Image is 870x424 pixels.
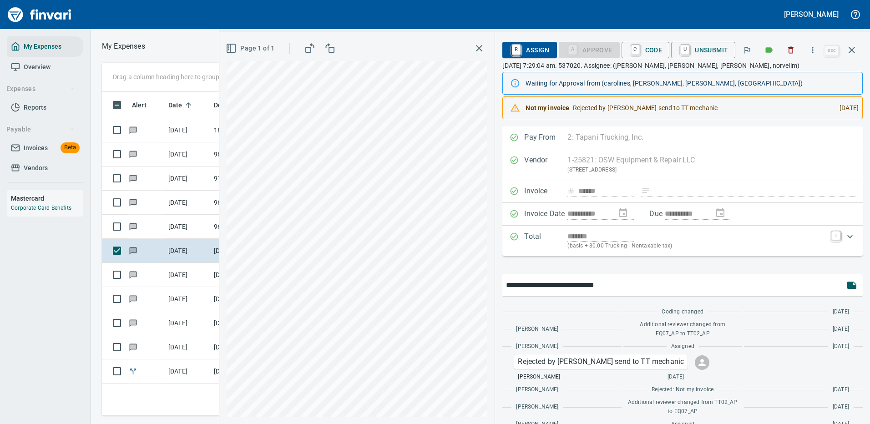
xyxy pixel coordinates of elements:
p: Rejected by [PERSON_NAME] send to TT mechanic [518,356,684,367]
div: Expand [502,226,863,256]
span: [DATE] [668,373,684,382]
span: Alert [132,100,158,111]
td: 96542.1120131 [210,215,292,239]
a: Corporate Card Benefits [11,205,71,211]
button: Payable [3,121,79,138]
td: [DATE] Invoice 5537 from [GEOGRAPHIC_DATA] (1-38544) [210,263,292,287]
a: Vendors [7,158,83,178]
span: Page 1 of 1 [228,43,274,54]
button: [PERSON_NAME] [782,7,841,21]
p: (basis + $0.00 Trucking - Nontaxable tax) [567,242,826,251]
span: Has messages [128,320,138,326]
button: CCode [622,42,670,58]
span: Assign [510,42,549,58]
span: Split transaction [128,368,138,374]
span: Description [214,100,260,111]
a: C [631,45,640,55]
span: This records your message into the invoice and notifies anyone mentioned [841,274,863,296]
td: 91806.91024 [210,167,292,191]
span: Reports [24,102,46,113]
td: [DATE] Invoice WNWO0053031 from NC Machinery Co. Inc (1-10695) [210,287,292,311]
p: Drag a column heading here to group the table [113,72,246,81]
td: [DATE] Invoice 27429 from D and C Pressure Washing Inc (1-38751) [210,359,292,384]
img: Finvari [5,4,74,25]
p: [DATE] 7:29:04 am. 537020. Assignee: ([PERSON_NAME], [PERSON_NAME], [PERSON_NAME], norvellm) [502,61,863,70]
span: Coding changed [662,308,703,317]
a: My Expenses [7,36,83,57]
span: Has messages [128,272,138,278]
span: Date [168,100,194,111]
div: Waiting for Approval from (carolines, [PERSON_NAME], [PERSON_NAME], [GEOGRAPHIC_DATA]) [526,75,855,91]
span: Unsubmit [678,42,728,58]
a: T [831,231,840,240]
td: [DATE] [165,263,210,287]
span: [PERSON_NAME] [516,342,558,351]
button: Flag [737,40,757,60]
button: More [803,40,823,60]
span: Additional reviewer changed from TT02_AP to EQ07_AP [628,398,738,416]
span: Has messages [128,296,138,302]
span: Rejected: Not my invoice [652,385,713,394]
button: Labels [759,40,779,60]
span: Code [629,42,663,58]
a: U [681,45,689,55]
span: Date [168,100,182,111]
td: [DATE] [165,287,210,311]
span: [DATE] [833,385,849,394]
a: InvoicesBeta [7,138,83,158]
td: [DATE] Invoice 537020 from OSW Equipment & Repair LLC (1-25821) [210,239,292,263]
div: Coding Required [559,45,620,53]
span: Close invoice [823,39,863,61]
td: [DATE] Invoice Tapani-22-03 7 from Columbia West Engineering Inc (1-10225) [210,335,292,359]
p: Total [524,231,567,251]
button: Expenses [3,81,79,97]
span: [PERSON_NAME] [518,373,560,382]
td: [DATE] [165,118,210,142]
td: 96384.252504 [210,191,292,215]
td: 19095.8115011 [210,384,292,408]
h6: Mastercard [11,193,83,203]
span: My Expenses [24,41,61,52]
td: [DATE] [165,215,210,239]
span: Has messages [128,175,138,181]
button: Page 1 of 1 [224,40,278,57]
a: R [512,45,521,55]
button: RAssign [502,42,556,58]
span: [DATE] [833,403,849,412]
button: UUnsubmit [671,42,735,58]
a: Overview [7,57,83,77]
td: [DATE] [165,311,210,335]
span: [PERSON_NAME] [516,403,558,412]
span: Has messages [128,247,138,253]
span: Invoices [24,142,48,154]
span: Has messages [128,127,138,133]
td: 18804.666501 [210,118,292,142]
span: Additional reviewer changed from EQ07_AP to TT02_AP [628,320,738,338]
span: Expenses [6,83,75,95]
span: [PERSON_NAME] [516,325,558,334]
span: [DATE] [833,342,849,351]
span: Has messages [128,223,138,229]
span: Overview [24,61,51,73]
a: Reports [7,97,83,118]
span: Assigned [671,342,694,351]
td: [DATE] [165,142,210,167]
td: [DATE] [165,167,210,191]
span: Has messages [128,151,138,157]
button: Discard [781,40,801,60]
span: Has messages [128,199,138,205]
span: [DATE] [833,325,849,334]
a: esc [825,45,839,56]
span: [PERSON_NAME] [516,385,558,394]
p: My Expenses [102,41,145,52]
td: [DATE] [165,384,210,408]
span: Has messages [128,344,138,350]
span: Beta [61,142,80,153]
td: [DATE] Invoice 6660563 from Superior Tire Service, Inc (1-10991) [210,311,292,335]
td: [DATE] [165,239,210,263]
span: Payable [6,124,75,135]
nav: breadcrumb [102,41,145,52]
td: [DATE] [165,191,210,215]
td: [DATE] [165,359,210,384]
span: Alert [132,100,147,111]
